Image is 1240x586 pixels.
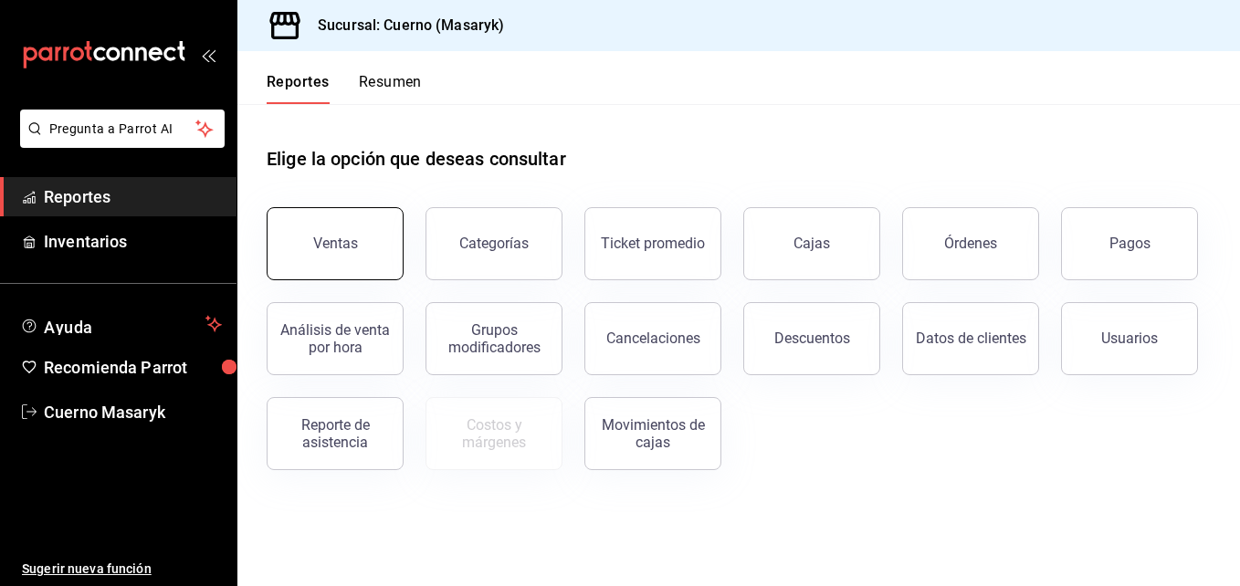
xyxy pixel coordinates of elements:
button: Reporte de asistencia [267,397,404,470]
div: Datos de clientes [916,330,1026,347]
span: Pregunta a Parrot AI [49,120,196,139]
div: Ventas [313,235,358,252]
div: Análisis de venta por hora [278,321,392,356]
button: Pregunta a Parrot AI [20,110,225,148]
div: Ticket promedio [601,235,705,252]
div: Reporte de asistencia [278,416,392,451]
button: open_drawer_menu [201,47,215,62]
button: Descuentos [743,302,880,375]
button: Pagos [1061,207,1198,280]
span: Cuerno Masaryk [44,400,222,424]
div: Costos y márgenes [437,416,551,451]
button: Órdenes [902,207,1039,280]
div: Cajas [793,233,831,255]
a: Pregunta a Parrot AI [13,132,225,152]
div: Grupos modificadores [437,321,551,356]
h3: Sucursal: Cuerno (Masaryk) [303,15,504,37]
h1: Elige la opción que deseas consultar [267,145,566,173]
div: Usuarios [1101,330,1158,347]
button: Ventas [267,207,404,280]
span: Recomienda Parrot [44,355,222,380]
span: Inventarios [44,229,222,254]
button: Cancelaciones [584,302,721,375]
span: Reportes [44,184,222,209]
div: navigation tabs [267,73,422,104]
button: Usuarios [1061,302,1198,375]
button: Análisis de venta por hora [267,302,404,375]
div: Movimientos de cajas [596,416,709,451]
div: Descuentos [774,330,850,347]
button: Datos de clientes [902,302,1039,375]
div: Cancelaciones [606,330,700,347]
button: Categorías [426,207,562,280]
div: Órdenes [944,235,997,252]
button: Resumen [359,73,422,104]
div: Pagos [1109,235,1151,252]
span: Sugerir nueva función [22,560,222,579]
button: Reportes [267,73,330,104]
a: Cajas [743,207,880,280]
button: Movimientos de cajas [584,397,721,470]
span: Ayuda [44,313,198,335]
div: Categorías [459,235,529,252]
button: Grupos modificadores [426,302,562,375]
button: Contrata inventarios para ver este reporte [426,397,562,470]
button: Ticket promedio [584,207,721,280]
